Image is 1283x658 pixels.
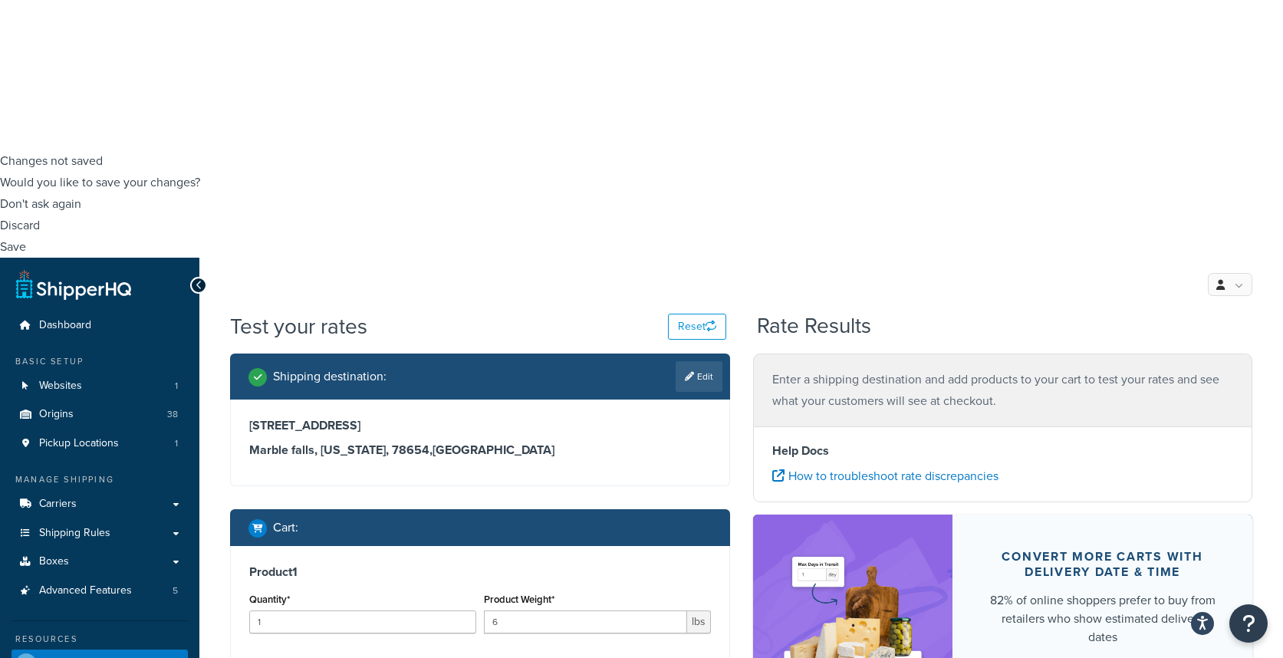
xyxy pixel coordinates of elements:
[39,408,74,421] span: Origins
[175,437,178,450] span: 1
[39,555,69,568] span: Boxes
[12,400,188,429] a: Origins38
[12,311,188,340] a: Dashboard
[772,369,1234,412] p: Enter a shipping destination and add products to your cart to test your rates and see what your c...
[249,610,476,633] input: 0.0
[273,370,387,383] h2: Shipping destination :
[12,548,188,576] a: Boxes
[12,633,188,646] div: Resources
[39,380,82,393] span: Websites
[12,429,188,458] li: Pickup Locations
[12,577,188,605] li: Advanced Features
[39,498,77,511] span: Carriers
[12,473,188,486] div: Manage Shipping
[39,584,132,597] span: Advanced Features
[39,527,110,540] span: Shipping Rules
[668,314,726,340] button: Reset
[757,314,871,338] h2: Rate Results
[167,408,178,421] span: 38
[772,442,1234,460] h4: Help Docs
[772,467,998,485] a: How to troubleshoot rate discrepancies
[249,564,711,580] h3: Product 1
[230,311,367,341] h1: Test your rates
[39,437,119,450] span: Pickup Locations
[273,521,298,535] h2: Cart :
[989,549,1216,580] div: Convert more carts with delivery date & time
[12,577,188,605] a: Advanced Features5
[249,594,290,605] label: Quantity*
[12,519,188,548] a: Shipping Rules
[687,610,711,633] span: lbs
[12,429,188,458] a: Pickup Locations1
[676,361,722,392] a: Edit
[12,372,188,400] a: Websites1
[989,591,1216,646] div: 82% of online shoppers prefer to buy from retailers who show estimated delivery dates
[12,355,188,368] div: Basic Setup
[484,594,554,605] label: Product Weight*
[173,584,178,597] span: 5
[12,400,188,429] li: Origins
[249,418,711,433] h3: [STREET_ADDRESS]
[39,319,91,332] span: Dashboard
[1229,604,1268,643] button: Open Resource Center
[484,610,687,633] input: 0.00
[12,490,188,518] a: Carriers
[249,443,711,458] h3: Marble falls, [US_STATE], 78654 , [GEOGRAPHIC_DATA]
[12,372,188,400] li: Websites
[175,380,178,393] span: 1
